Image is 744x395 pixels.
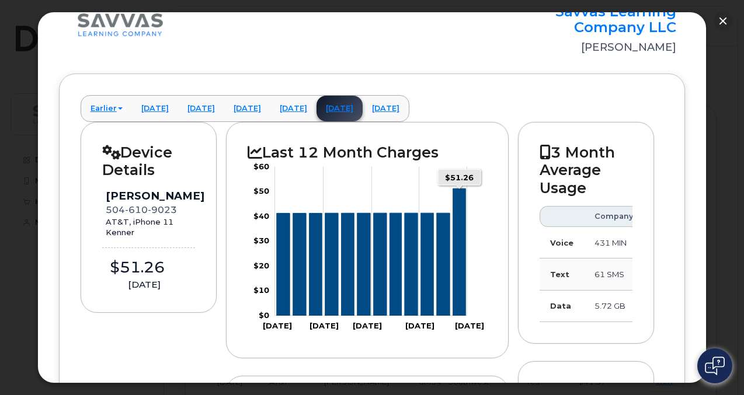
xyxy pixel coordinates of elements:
[253,162,269,171] tspan: $60
[550,301,571,310] strong: Data
[550,270,569,279] strong: Text
[584,206,644,227] th: Company
[277,188,466,316] g: Series
[705,356,725,375] img: Open chat
[550,238,573,247] strong: Voice
[253,162,484,330] g: Chart
[540,144,633,197] h2: 3 Month Average Usage
[253,285,269,295] tspan: $10
[259,310,269,320] tspan: $0
[584,227,644,258] td: 431 MIN
[253,186,269,195] tspan: $50
[253,211,269,221] tspan: $40
[406,321,435,330] tspan: [DATE]
[584,291,644,322] td: 5.72 GB
[263,321,292,330] tspan: [DATE]
[584,258,644,290] td: 61 SMS
[253,261,269,270] tspan: $20
[253,236,269,245] tspan: $30
[353,321,383,330] tspan: [DATE]
[455,321,484,330] tspan: [DATE]
[310,321,339,330] tspan: [DATE]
